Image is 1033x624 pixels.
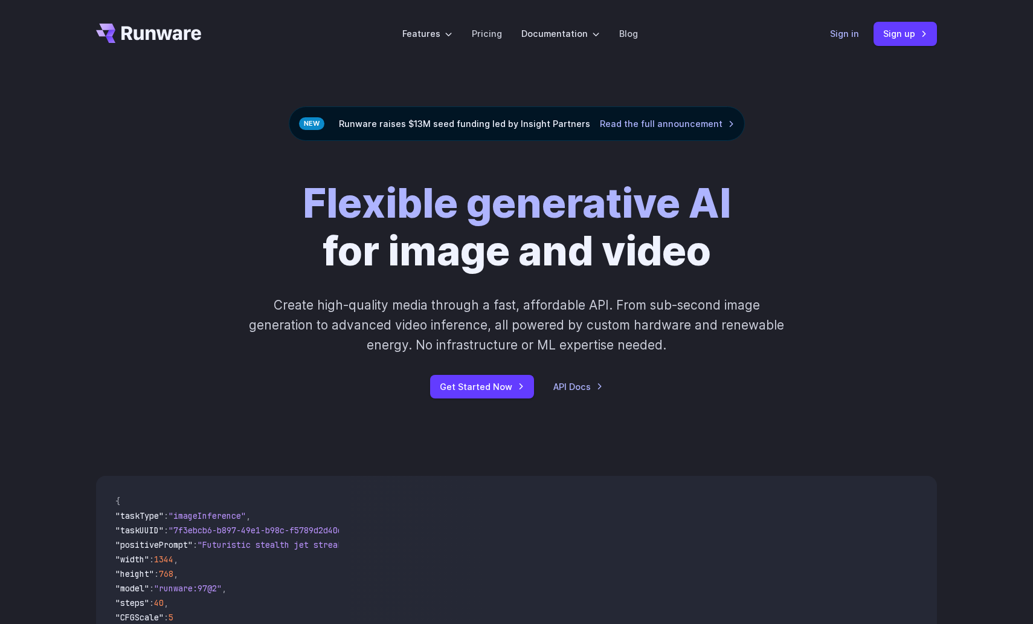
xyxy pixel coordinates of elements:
[472,27,502,41] a: Pricing
[115,554,149,565] span: "width"
[402,27,452,41] label: Features
[173,554,178,565] span: ,
[521,27,600,41] label: Documentation
[164,510,169,521] span: :
[164,525,169,536] span: :
[303,179,731,227] strong: Flexible generative AI
[169,612,173,623] span: 5
[830,27,859,41] a: Sign in
[198,539,637,550] span: "Futuristic stealth jet streaking through a neon-lit cityscape with glowing purple exhaust"
[115,539,193,550] span: "positivePrompt"
[553,380,603,394] a: API Docs
[115,568,154,579] span: "height"
[248,295,786,356] p: Create high-quality media through a fast, affordable API. From sub-second image generation to adv...
[193,539,198,550] span: :
[115,496,120,507] span: {
[169,510,246,521] span: "imageInference"
[115,525,164,536] span: "taskUUID"
[303,180,731,276] h1: for image and video
[115,612,164,623] span: "CFGScale"
[115,597,149,608] span: "steps"
[164,612,169,623] span: :
[149,583,154,594] span: :
[115,583,149,594] span: "model"
[154,554,173,565] span: 1344
[169,525,352,536] span: "7f3ebcb6-b897-49e1-b98c-f5789d2d40d7"
[222,583,227,594] span: ,
[600,117,735,131] a: Read the full announcement
[619,27,638,41] a: Blog
[173,568,178,579] span: ,
[430,375,534,398] a: Get Started Now
[874,22,937,45] a: Sign up
[154,583,222,594] span: "runware:97@2"
[246,510,251,521] span: ,
[154,568,159,579] span: :
[154,597,164,608] span: 40
[164,597,169,608] span: ,
[289,106,745,141] div: Runware raises $13M seed funding led by Insight Partners
[159,568,173,579] span: 768
[149,597,154,608] span: :
[149,554,154,565] span: :
[115,510,164,521] span: "taskType"
[96,24,201,43] a: Go to /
